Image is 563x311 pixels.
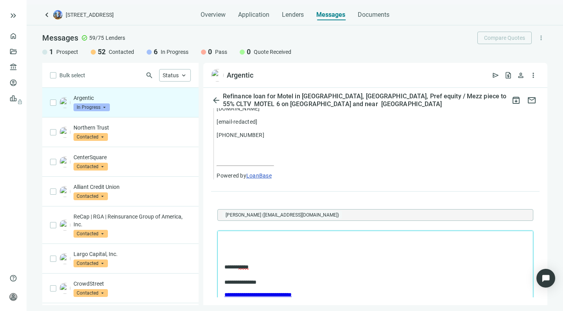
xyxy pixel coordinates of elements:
[212,96,221,105] span: arrow_back
[538,34,545,41] span: more_vert
[527,96,536,105] span: mail
[74,213,191,228] p: ReCap | RGA | Reinsurance Group of America, Inc.
[282,11,304,19] span: Lenders
[161,48,188,56] span: In Progress
[42,10,52,20] a: keyboard_arrow_left
[208,47,212,57] span: 0
[508,92,524,108] button: archive
[316,11,345,18] span: Messages
[74,183,191,191] p: Alliant Credit Union
[74,289,108,297] span: Contacted
[515,69,527,82] button: person
[74,192,108,200] span: Contacted
[254,48,291,56] span: Quote Received
[9,274,17,282] span: help
[74,250,191,258] p: Largo Capital, Inc.
[502,69,515,82] button: request_quote
[511,96,521,105] span: archive
[109,48,134,56] span: Contacted
[59,156,70,167] img: ed130f4f-0de5-400d-b9d9-7b3ed7e78d47
[536,269,555,288] div: Open Intercom Messenger
[81,35,88,41] span: check_circle
[74,163,108,171] span: Contacted
[74,259,108,267] span: Contacted
[49,47,53,57] span: 1
[59,97,70,108] img: c7652aa0-7a0e-4b45-9ad1-551f88ce4c3e
[59,71,85,80] span: Bulk select
[238,11,269,19] span: Application
[477,32,532,44] button: Compare Quotes
[180,72,187,79] span: keyboard_arrow_up
[74,94,191,102] p: Argentic
[74,153,191,161] p: CenterSquare
[74,103,110,111] span: In Progress
[145,71,153,79] span: search
[106,34,125,42] span: Lenders
[9,11,18,20] button: keyboard_double_arrow_right
[154,47,158,57] span: 6
[74,124,191,132] p: Northern Trust
[66,11,114,19] span: [STREET_ADDRESS]
[56,48,78,56] span: Prospect
[59,283,70,294] img: fb0dc0c6-b5d2-45fb-a310-cf5bdd72d288
[517,71,525,79] span: person
[98,47,106,57] span: 52
[504,71,512,79] span: request_quote
[492,71,500,79] span: send
[529,71,537,79] span: more_vert
[53,10,63,20] img: deal-logo
[527,69,540,82] button: more_vert
[247,47,251,57] span: 0
[524,92,540,108] button: mail
[211,92,221,108] button: arrow_back
[489,69,502,82] button: send
[215,48,227,56] span: Pass
[535,32,547,44] button: more_vert
[163,72,179,78] span: Status
[227,71,253,80] div: Argentic
[222,211,342,219] span: Loren Berger (lberger@argentic.com)
[9,293,17,301] span: person
[211,69,224,82] img: c7652aa0-7a0e-4b45-9ad1-551f88ce4c3e
[201,11,226,19] span: Overview
[59,127,70,138] img: 779e677a-c513-4bc7-b9c0-398d2f3fe968
[59,253,70,264] img: ad199841-5f66-478c-8a8b-680a2c0b1db9
[221,92,508,108] div: Refinance loan for Motel in [GEOGRAPHIC_DATA], [GEOGRAPHIC_DATA], Pref equity / Mezz piece to 55%...
[59,186,70,197] img: 0b37c2ec-d0f1-4b23-b959-ae1745a51885.png
[89,34,104,42] span: 59/75
[358,11,389,19] span: Documents
[74,133,108,141] span: Contacted
[59,220,70,231] img: 8f46ff4e-3980-47c9-8f89-c6462f6ea58f
[42,33,78,43] span: Messages
[74,280,191,288] p: CrowdStreet
[74,230,108,238] span: Contacted
[226,211,339,219] span: [PERSON_NAME] ([EMAIL_ADDRESS][DOMAIN_NAME])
